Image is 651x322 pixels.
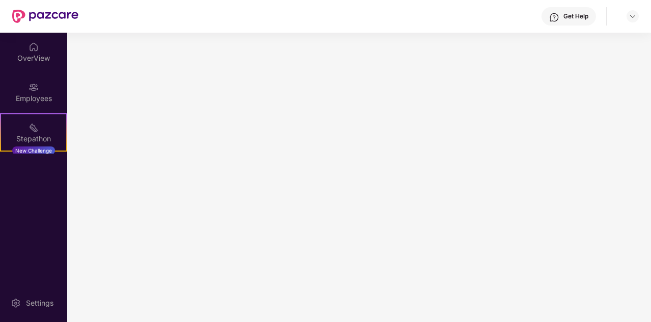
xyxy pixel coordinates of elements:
[563,12,588,20] div: Get Help
[11,298,21,308] img: svg+xml;base64,PHN2ZyBpZD0iU2V0dGluZy0yMHgyMCIgeG1sbnM9Imh0dHA6Ly93d3cudzMub3JnLzIwMDAvc3ZnIiB3aW...
[29,82,39,92] img: svg+xml;base64,PHN2ZyBpZD0iRW1wbG95ZWVzIiB4bWxucz0iaHR0cDovL3d3dy53My5vcmcvMjAwMC9zdmciIHdpZHRoPS...
[12,10,78,23] img: New Pazcare Logo
[23,298,57,308] div: Settings
[629,12,637,20] img: svg+xml;base64,PHN2ZyBpZD0iRHJvcGRvd24tMzJ4MzIiIHhtbG5zPSJodHRwOi8vd3d3LnczLm9yZy8yMDAwL3N2ZyIgd2...
[29,42,39,52] img: svg+xml;base64,PHN2ZyBpZD0iSG9tZSIgeG1sbnM9Imh0dHA6Ly93d3cudzMub3JnLzIwMDAvc3ZnIiB3aWR0aD0iMjAiIG...
[549,12,559,22] img: svg+xml;base64,PHN2ZyBpZD0iSGVscC0zMngzMiIgeG1sbnM9Imh0dHA6Ly93d3cudzMub3JnLzIwMDAvc3ZnIiB3aWR0aD...
[12,146,55,155] div: New Challenge
[29,122,39,133] img: svg+xml;base64,PHN2ZyB4bWxucz0iaHR0cDovL3d3dy53My5vcmcvMjAwMC9zdmciIHdpZHRoPSIyMSIgaGVpZ2h0PSIyMC...
[1,134,66,144] div: Stepathon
